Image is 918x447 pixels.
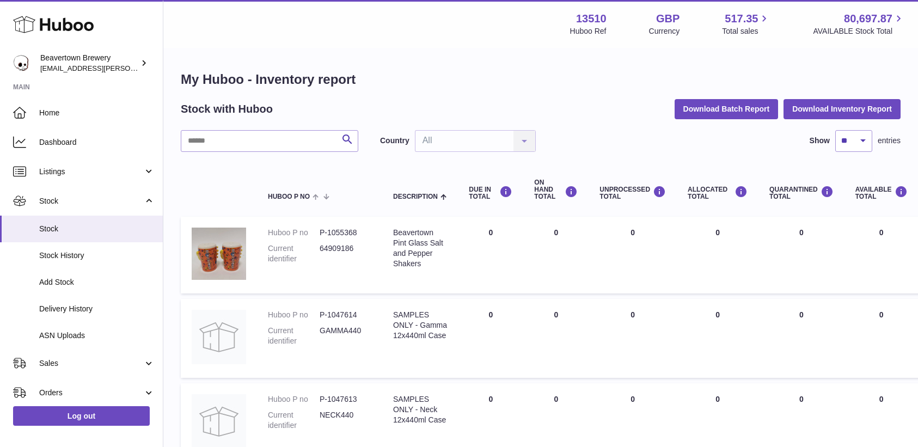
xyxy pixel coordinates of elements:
[677,299,758,378] td: 0
[268,394,320,405] dt: Huboo P no
[799,310,804,319] span: 0
[844,11,892,26] span: 80,697.87
[39,330,155,341] span: ASN Uploads
[181,71,901,88] h1: My Huboo - Inventory report
[39,388,143,398] span: Orders
[13,55,29,71] img: kit.lowe@beavertownbrewery.co.uk
[192,228,246,280] img: product image
[534,179,578,201] div: ON HAND Total
[40,64,218,72] span: [EMAIL_ADDRESS][PERSON_NAME][DOMAIN_NAME]
[320,394,371,405] dd: P-1047613
[458,299,523,378] td: 0
[677,217,758,293] td: 0
[268,326,320,346] dt: Current identifier
[268,228,320,238] dt: Huboo P no
[688,186,748,200] div: ALLOCATED Total
[39,250,155,261] span: Stock History
[649,26,680,36] div: Currency
[39,277,155,287] span: Add Stock
[656,11,680,26] strong: GBP
[599,186,666,200] div: UNPROCESSED Total
[523,217,589,293] td: 0
[393,310,447,341] div: SAMPLES ONLY - Gamma 12x440ml Case
[320,410,371,431] dd: NECK440
[769,186,834,200] div: QUARANTINED Total
[393,193,438,200] span: Description
[722,11,770,36] a: 517.35 Total sales
[39,108,155,118] span: Home
[810,136,830,146] label: Show
[39,137,155,148] span: Dashboard
[39,167,143,177] span: Listings
[393,228,447,269] div: Beavertown Pint Glass Salt and Pepper Shakers
[855,186,908,200] div: AVAILABLE Total
[268,243,320,264] dt: Current identifier
[39,358,143,369] span: Sales
[813,11,905,36] a: 80,697.87 AVAILABLE Stock Total
[458,217,523,293] td: 0
[722,26,770,36] span: Total sales
[39,304,155,314] span: Delivery History
[799,395,804,403] span: 0
[784,99,901,119] button: Download Inventory Report
[589,299,677,378] td: 0
[268,193,310,200] span: Huboo P no
[268,410,320,431] dt: Current identifier
[393,394,447,425] div: SAMPLES ONLY - Neck 12x440ml Case
[181,102,273,117] h2: Stock with Huboo
[13,406,150,426] a: Log out
[192,310,246,364] img: product image
[268,310,320,320] dt: Huboo P no
[320,310,371,320] dd: P-1047614
[589,217,677,293] td: 0
[39,196,143,206] span: Stock
[469,186,512,200] div: DUE IN TOTAL
[570,26,607,36] div: Huboo Ref
[39,224,155,234] span: Stock
[813,26,905,36] span: AVAILABLE Stock Total
[40,53,138,74] div: Beavertown Brewery
[576,11,607,26] strong: 13510
[725,11,758,26] span: 517.35
[878,136,901,146] span: entries
[320,326,371,346] dd: GAMMA440
[380,136,409,146] label: Country
[320,243,371,264] dd: 64909186
[320,228,371,238] dd: P-1055368
[799,228,804,237] span: 0
[675,99,779,119] button: Download Batch Report
[523,299,589,378] td: 0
